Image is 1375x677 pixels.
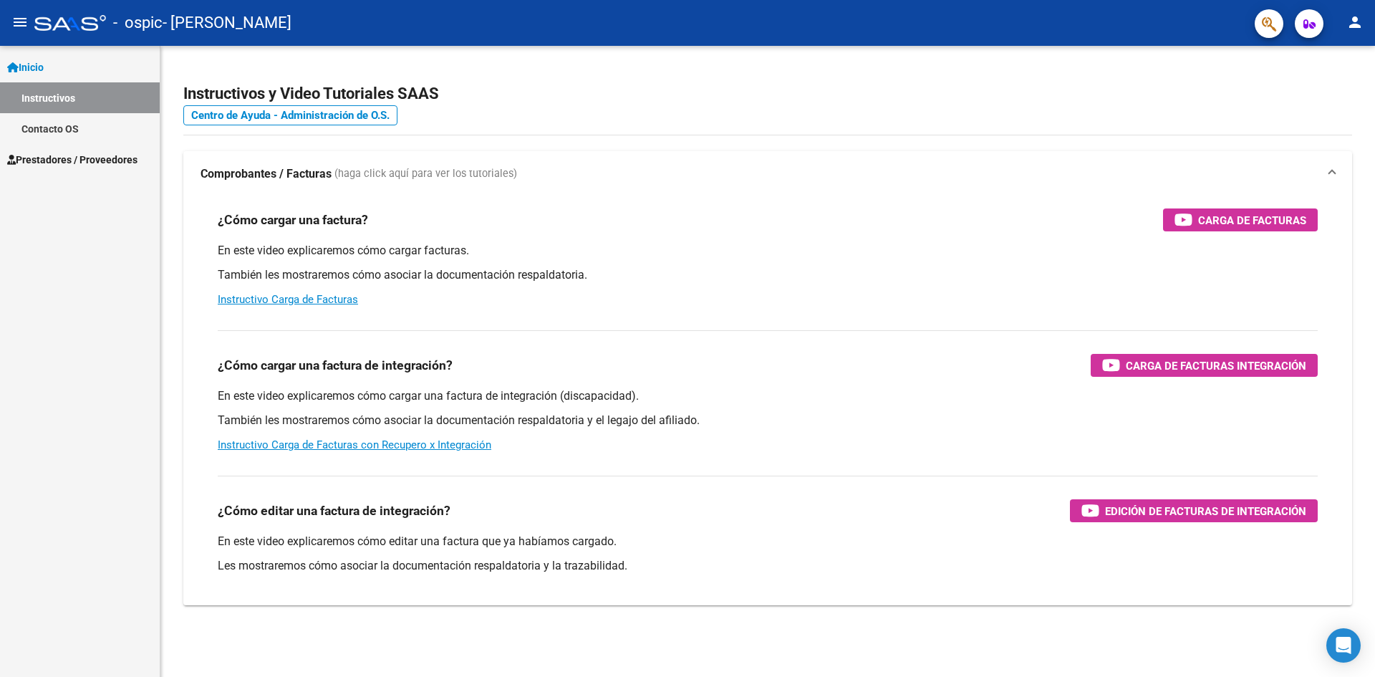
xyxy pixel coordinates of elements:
span: Prestadores / Proveedores [7,152,137,168]
h3: ¿Cómo editar una factura de integración? [218,501,450,521]
mat-icon: person [1346,14,1364,31]
p: También les mostraremos cómo asociar la documentación respaldatoria y el legajo del afiliado. [218,413,1318,428]
strong: Comprobantes / Facturas [201,166,332,182]
span: Carga de Facturas Integración [1126,357,1306,375]
mat-expansion-panel-header: Comprobantes / Facturas (haga click aquí para ver los tutoriales) [183,151,1352,197]
a: Instructivo Carga de Facturas [218,293,358,306]
span: Inicio [7,59,44,75]
span: - ospic [113,7,163,39]
a: Instructivo Carga de Facturas con Recupero x Integración [218,438,491,451]
p: También les mostraremos cómo asociar la documentación respaldatoria. [218,267,1318,283]
span: - [PERSON_NAME] [163,7,291,39]
div: Comprobantes / Facturas (haga click aquí para ver los tutoriales) [183,197,1352,605]
p: En este video explicaremos cómo cargar facturas. [218,243,1318,259]
h3: ¿Cómo cargar una factura de integración? [218,355,453,375]
h3: ¿Cómo cargar una factura? [218,210,368,230]
button: Edición de Facturas de integración [1070,499,1318,522]
button: Carga de Facturas Integración [1091,354,1318,377]
p: En este video explicaremos cómo cargar una factura de integración (discapacidad). [218,388,1318,404]
p: Les mostraremos cómo asociar la documentación respaldatoria y la trazabilidad. [218,558,1318,574]
h2: Instructivos y Video Tutoriales SAAS [183,80,1352,107]
mat-icon: menu [11,14,29,31]
p: En este video explicaremos cómo editar una factura que ya habíamos cargado. [218,534,1318,549]
a: Centro de Ayuda - Administración de O.S. [183,105,397,125]
div: Open Intercom Messenger [1326,628,1361,663]
span: (haga click aquí para ver los tutoriales) [334,166,517,182]
span: Edición de Facturas de integración [1105,502,1306,520]
button: Carga de Facturas [1163,208,1318,231]
span: Carga de Facturas [1198,211,1306,229]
